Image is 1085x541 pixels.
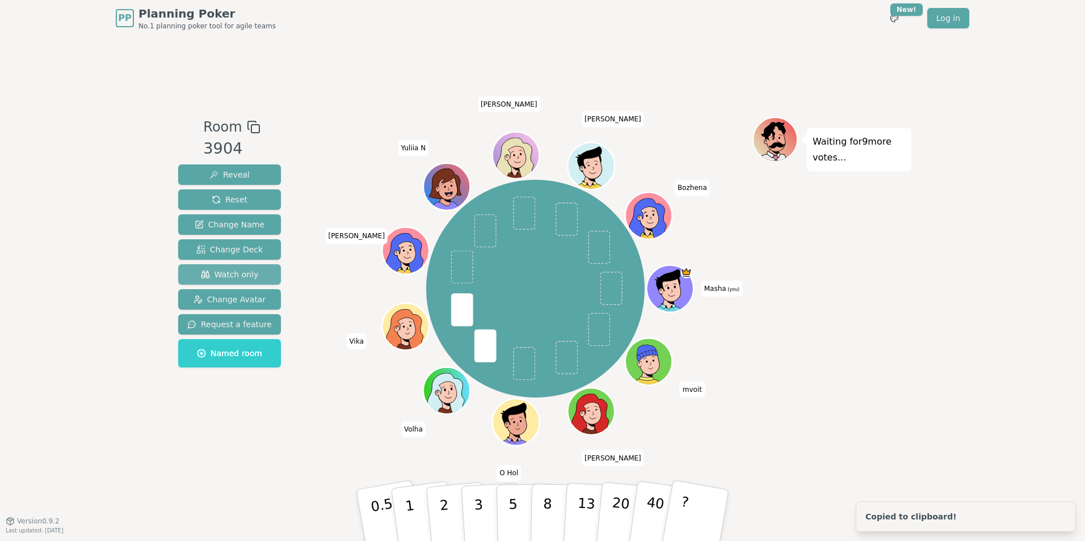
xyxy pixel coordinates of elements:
[726,287,740,292] span: (you)
[178,289,281,310] button: Change Avatar
[401,421,426,437] span: Click to change your name
[178,314,281,335] button: Request a feature
[196,244,263,255] span: Change Deck
[116,6,276,31] a: PPPlanning PokerNo.1 planning poker tool for agile teams
[195,219,264,230] span: Change Name
[701,281,742,297] span: Click to change your name
[680,267,692,278] span: Masha is the host
[178,339,281,367] button: Named room
[347,333,367,349] span: Click to change your name
[209,169,250,180] span: Reveal
[890,3,923,16] div: New!
[6,517,60,526] button: Version0.9.2
[927,8,969,28] a: Log in
[17,517,60,526] span: Version 0.9.2
[675,180,710,196] span: Click to change your name
[865,511,957,522] div: Copied to clipboard!
[582,450,644,466] span: Click to change your name
[648,267,692,311] button: Click to change your avatar
[203,137,260,160] div: 3904
[178,214,281,235] button: Change Name
[187,319,272,330] span: Request a feature
[6,527,64,534] span: Last updated: [DATE]
[138,22,276,31] span: No.1 planning poker tool for agile teams
[813,134,906,166] p: Waiting for 9 more votes...
[680,382,705,398] span: Click to change your name
[178,264,281,285] button: Watch only
[197,348,262,359] span: Named room
[325,228,388,244] span: Click to change your name
[398,140,429,156] span: Click to change your name
[194,294,266,305] span: Change Avatar
[138,6,276,22] span: Planning Poker
[478,96,540,112] span: Click to change your name
[203,117,242,137] span: Room
[201,269,259,280] span: Watch only
[178,239,281,260] button: Change Deck
[178,164,281,185] button: Reveal
[582,111,644,127] span: Click to change your name
[118,11,131,25] span: PP
[497,465,521,481] span: Click to change your name
[884,8,905,28] button: New!
[178,189,281,210] button: Reset
[212,194,247,205] span: Reset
